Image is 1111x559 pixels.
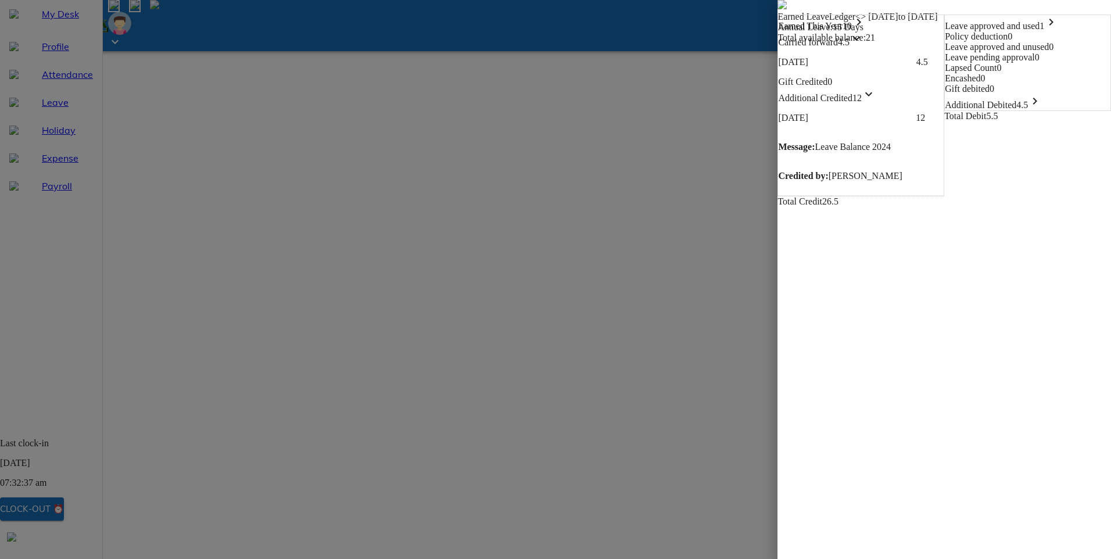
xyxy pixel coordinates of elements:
span: 0 [990,84,994,94]
span: 10 [843,21,866,31]
span: Gift debited [945,84,990,94]
span: Total Credit [777,196,822,206]
span: Total Debit [944,111,986,121]
strong: Message: [778,142,815,152]
p: 12 [916,113,925,123]
strong: Credited by: [778,171,828,181]
i: keyboard_arrow_down [850,31,863,45]
span: 0 [1035,52,1040,62]
span: Carried forward [778,37,838,47]
span: 5.5 [986,111,998,121]
span: Leave approved and unused [945,42,1049,52]
span: 0 [1008,31,1012,41]
span: Gift Credited [778,77,827,87]
i: keyboard_arrow_down [862,87,876,101]
span: 0 [827,77,832,87]
p: 4.5 [916,57,944,67]
span: Policy deduction [945,31,1008,41]
span: 1 [1040,21,1058,31]
p: [DATE] [778,113,888,123]
span: Lapsed Count [945,63,997,73]
span: 12 [852,93,876,103]
i: keyboard_arrow_right [1044,15,1058,29]
span: Leave pending approval [945,52,1035,62]
span: Additional Debited [945,100,1016,110]
span: Earned This Year [778,21,842,31]
i: keyboard_arrow_right [1028,94,1042,108]
span: 0 [1049,42,1053,52]
span: Earned Leave Ledger <> [DATE] to [DATE] [777,12,937,21]
span: 4.5 [1016,100,1042,110]
span: Encashed [945,73,980,83]
p: [PERSON_NAME] [778,171,944,181]
span: 0 [981,73,985,83]
i: keyboard_arrow_right [852,15,866,29]
span: 0 [997,63,1002,73]
p: [DATE] [778,57,819,67]
span: Additional Credited [778,93,852,103]
p: Leave Balance 2024 [778,142,944,152]
span: 4.5 [838,37,863,47]
span: Leave approved and used [945,21,1040,31]
span: 26.5 [822,196,838,206]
